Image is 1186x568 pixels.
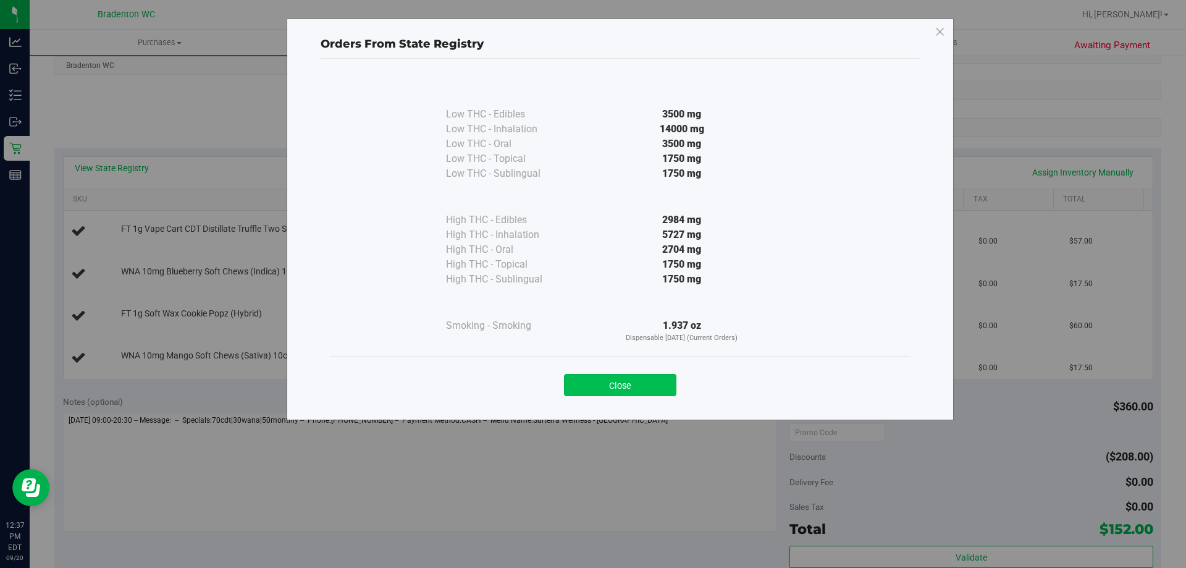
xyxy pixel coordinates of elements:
[570,272,794,287] div: 1750 mg
[570,151,794,166] div: 1750 mg
[446,166,570,181] div: Low THC - Sublingual
[446,107,570,122] div: Low THC - Edibles
[570,213,794,227] div: 2984 mg
[12,469,49,506] iframe: Resource center
[446,257,570,272] div: High THC - Topical
[570,333,794,344] p: Dispensable [DATE] (Current Orders)
[564,374,676,396] button: Close
[570,227,794,242] div: 5727 mg
[570,257,794,272] div: 1750 mg
[321,37,484,51] span: Orders From State Registry
[446,213,570,227] div: High THC - Edibles
[570,122,794,137] div: 14000 mg
[446,151,570,166] div: Low THC - Topical
[570,166,794,181] div: 1750 mg
[446,122,570,137] div: Low THC - Inhalation
[570,318,794,344] div: 1.937 oz
[446,227,570,242] div: High THC - Inhalation
[446,272,570,287] div: High THC - Sublingual
[570,242,794,257] div: 2704 mg
[446,242,570,257] div: High THC - Oral
[446,137,570,151] div: Low THC - Oral
[570,137,794,151] div: 3500 mg
[570,107,794,122] div: 3500 mg
[446,318,570,333] div: Smoking - Smoking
